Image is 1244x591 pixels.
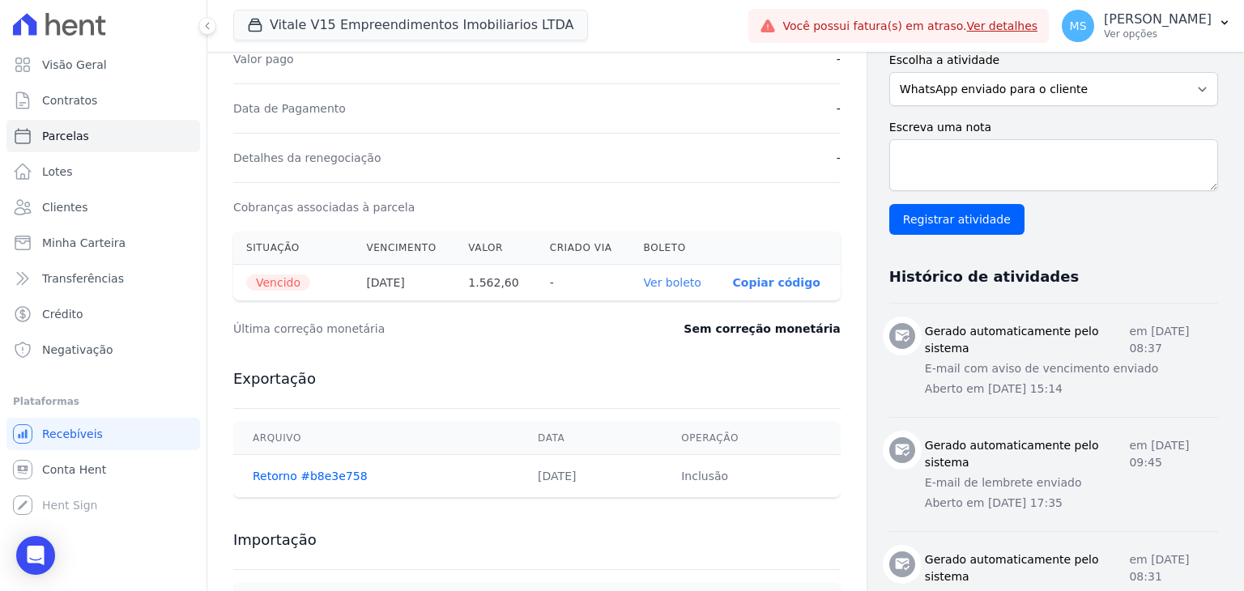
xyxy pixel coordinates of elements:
[233,10,588,40] button: Vitale V15 Empreendimentos Imobiliarios LTDA
[233,199,415,215] dt: Cobranças associadas à parcela
[233,51,294,67] dt: Valor pago
[782,18,1037,35] span: Você possui fatura(s) em atraso.
[889,119,1218,136] label: Escreva uma nota
[253,470,368,483] a: Retorno #b8e3e758
[662,455,841,498] td: Inclusão
[353,265,455,301] th: [DATE]
[889,204,1025,235] input: Registrar atividade
[42,235,126,251] span: Minha Carteira
[42,306,83,322] span: Crédito
[42,57,107,73] span: Visão Geral
[6,227,200,259] a: Minha Carteira
[967,19,1038,32] a: Ver detalhes
[537,232,631,265] th: Criado via
[246,274,310,291] span: Vencido
[518,422,662,455] th: Data
[925,495,1218,512] p: Aberto em [DATE] 17:35
[837,51,841,67] dd: -
[42,270,124,287] span: Transferências
[42,92,97,108] span: Contratos
[455,265,536,301] th: 1.562,60
[925,474,1218,491] p: E-mail de lembrete enviado
[353,232,455,265] th: Vencimento
[1129,437,1218,471] p: em [DATE] 09:45
[42,461,106,478] span: Conta Hent
[6,84,200,117] a: Contratos
[1104,28,1212,40] p: Ver opções
[6,120,200,152] a: Parcelas
[1070,20,1087,32] span: MS
[42,164,73,180] span: Lotes
[233,369,841,389] h3: Exportação
[233,232,353,265] th: Situação
[6,155,200,188] a: Lotes
[1129,551,1218,585] p: em [DATE] 08:31
[42,199,87,215] span: Clientes
[662,422,841,455] th: Operação
[1049,3,1244,49] button: MS [PERSON_NAME] Ver opções
[925,381,1218,398] p: Aberto em [DATE] 15:14
[1104,11,1212,28] p: [PERSON_NAME]
[1129,323,1218,357] p: em [DATE] 08:37
[233,321,593,337] dt: Última correção monetária
[837,150,841,166] dd: -
[16,536,55,575] div: Open Intercom Messenger
[889,52,1218,69] label: Escolha a atividade
[233,100,346,117] dt: Data de Pagamento
[889,267,1079,287] h3: Histórico de atividades
[6,49,200,81] a: Visão Geral
[925,323,1130,357] h3: Gerado automaticamente pelo sistema
[233,530,841,550] h3: Importação
[684,321,840,337] dd: Sem correção monetária
[42,128,89,144] span: Parcelas
[837,100,841,117] dd: -
[6,418,200,450] a: Recebíveis
[925,437,1130,471] h3: Gerado automaticamente pelo sistema
[233,150,381,166] dt: Detalhes da renegociação
[42,426,103,442] span: Recebíveis
[455,232,536,265] th: Valor
[42,342,113,358] span: Negativação
[233,422,518,455] th: Arquivo
[6,191,200,223] a: Clientes
[13,392,194,411] div: Plataformas
[6,334,200,366] a: Negativação
[6,298,200,330] a: Crédito
[6,453,200,486] a: Conta Hent
[537,265,631,301] th: -
[644,276,701,289] a: Ver boleto
[518,455,662,498] td: [DATE]
[925,551,1130,585] h3: Gerado automaticamente pelo sistema
[631,232,720,265] th: Boleto
[925,360,1218,377] p: E-mail com aviso de vencimento enviado
[732,276,820,289] button: Copiar código
[6,262,200,295] a: Transferências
